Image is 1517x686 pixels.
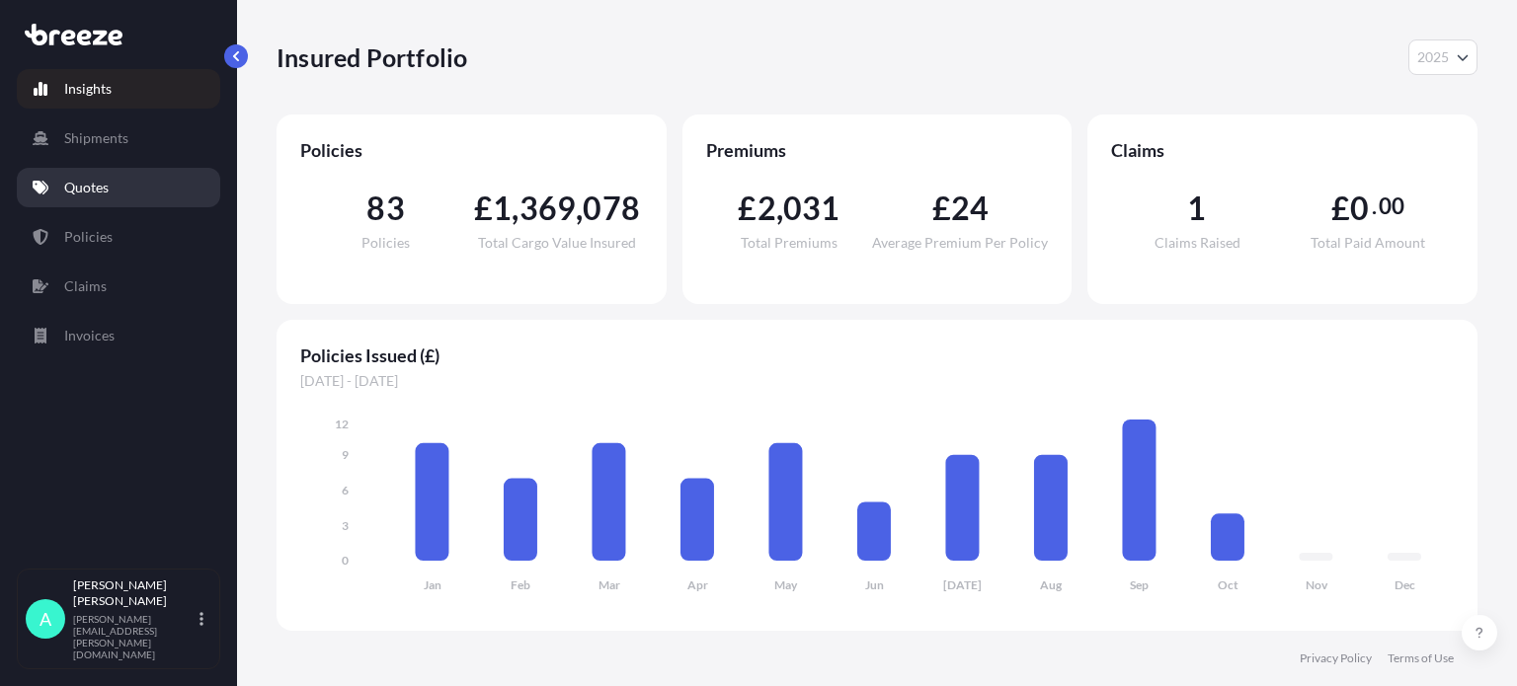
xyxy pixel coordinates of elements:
[599,577,620,592] tspan: Mar
[741,236,838,250] span: Total Premiums
[73,613,196,660] p: [PERSON_NAME][EMAIL_ADDRESS][PERSON_NAME][DOMAIN_NAME]
[776,192,783,224] span: ,
[64,178,109,197] p: Quotes
[366,192,404,224] span: 83
[1395,577,1415,592] tspan: Dec
[932,192,951,224] span: £
[277,41,467,73] p: Insured Portfolio
[512,192,519,224] span: ,
[300,138,643,162] span: Policies
[64,128,128,148] p: Shipments
[738,192,757,224] span: £
[1417,47,1449,67] span: 2025
[64,79,112,99] p: Insights
[943,577,982,592] tspan: [DATE]
[951,192,989,224] span: 24
[64,227,113,247] p: Policies
[1388,650,1454,666] a: Terms of Use
[576,192,583,224] span: ,
[1311,236,1425,250] span: Total Paid Amount
[474,192,493,224] span: £
[478,236,636,250] span: Total Cargo Value Insured
[335,417,349,431] tspan: 12
[872,236,1048,250] span: Average Premium Per Policy
[17,267,220,306] a: Claims
[1372,198,1377,214] span: .
[17,168,220,207] a: Quotes
[40,609,51,629] span: A
[774,577,798,592] tspan: May
[687,577,708,592] tspan: Apr
[17,217,220,257] a: Policies
[519,192,577,224] span: 369
[342,447,349,462] tspan: 9
[1331,192,1350,224] span: £
[783,192,840,224] span: 031
[1040,577,1063,592] tspan: Aug
[1379,198,1404,214] span: 00
[1218,577,1238,592] tspan: Oct
[493,192,512,224] span: 1
[17,316,220,355] a: Invoices
[865,577,884,592] tspan: Jun
[342,553,349,568] tspan: 0
[342,483,349,497] tspan: 6
[1300,650,1372,666] a: Privacy Policy
[706,138,1049,162] span: Premiums
[73,577,196,609] p: [PERSON_NAME] [PERSON_NAME]
[424,577,441,592] tspan: Jan
[17,118,220,158] a: Shipments
[583,192,640,224] span: 078
[64,326,115,345] p: Invoices
[1155,236,1240,250] span: Claims Raised
[300,371,1454,391] span: [DATE] - [DATE]
[300,343,1454,367] span: Policies Issued (£)
[342,518,349,533] tspan: 3
[511,577,530,592] tspan: Feb
[1350,192,1369,224] span: 0
[758,192,776,224] span: 2
[361,236,410,250] span: Policies
[17,69,220,109] a: Insights
[64,276,107,296] p: Claims
[1111,138,1454,162] span: Claims
[1187,192,1206,224] span: 1
[1130,577,1149,592] tspan: Sep
[1408,39,1477,75] button: Year Selector
[1306,577,1328,592] tspan: Nov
